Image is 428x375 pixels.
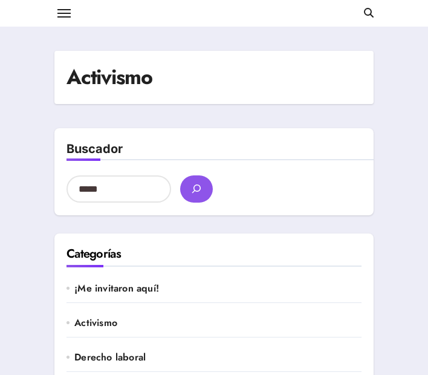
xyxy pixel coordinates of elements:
[66,63,152,92] h1: Activismo
[74,316,362,330] a: Activismo
[66,246,362,262] h2: Categorías
[74,351,362,364] a: Derecho laboral
[66,142,123,156] label: Buscador
[180,175,213,203] button: buscar
[74,282,362,295] a: ¡Me invitaron aquí!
